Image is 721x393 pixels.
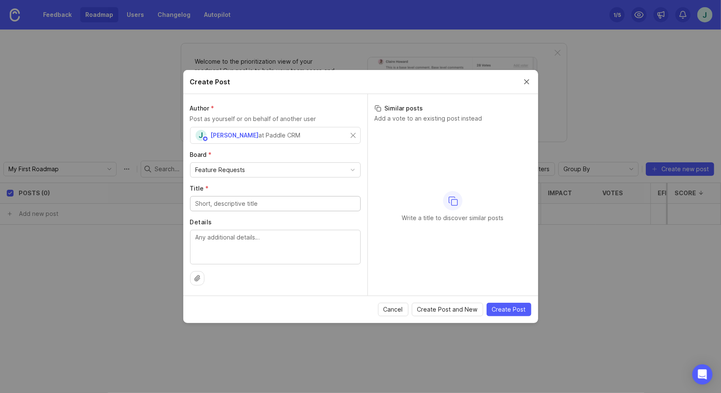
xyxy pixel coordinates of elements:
span: Create Post [492,305,526,314]
button: Create Post and New [412,303,483,316]
span: Author (required) [190,105,215,112]
div: Open Intercom Messenger [692,364,713,385]
span: Create Post and New [417,305,478,314]
div: J [196,130,207,141]
div: Feature Requests [196,165,245,175]
span: Cancel [384,305,403,314]
span: Board (required) [190,151,212,158]
h3: Similar posts [375,104,531,113]
div: at Paddle CRM [259,131,301,140]
p: Post as yourself or on behalf of another user [190,114,361,124]
span: Title (required) [190,185,209,192]
img: member badge [202,136,208,142]
span: [PERSON_NAME] [211,132,259,139]
h2: Create Post [190,77,231,87]
button: Cancel [378,303,408,316]
p: Write a title to discover similar posts [402,214,504,222]
button: Create Post [487,303,531,316]
input: Short, descriptive title [196,199,355,208]
p: Add a vote to an existing post instead [375,114,531,123]
label: Details [190,218,361,226]
button: Close create post modal [522,77,531,86]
